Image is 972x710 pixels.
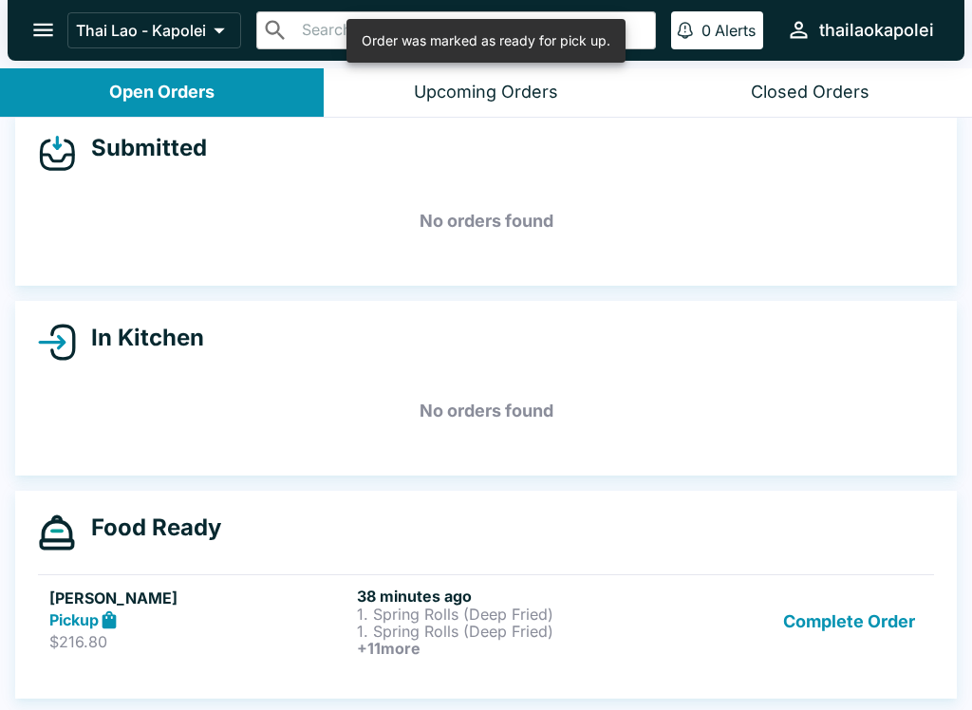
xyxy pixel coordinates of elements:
[715,21,756,40] p: Alerts
[819,19,934,42] div: thailaokapolei
[38,574,934,668] a: [PERSON_NAME]Pickup$216.8038 minutes ago1. Spring Rolls (Deep Fried)1. Spring Rolls (Deep Fried)+...
[38,187,934,255] h5: No orders found
[357,640,657,657] h6: + 11 more
[701,21,711,40] p: 0
[362,25,610,57] div: Order was marked as ready for pick up.
[778,9,942,50] button: thailaokapolei
[76,514,221,542] h4: Food Ready
[776,587,923,657] button: Complete Order
[19,6,67,54] button: open drawer
[296,17,647,44] input: Search orders by name or phone number
[76,324,204,352] h4: In Kitchen
[357,606,657,623] p: 1. Spring Rolls (Deep Fried)
[76,134,207,162] h4: Submitted
[109,82,215,103] div: Open Orders
[751,82,869,103] div: Closed Orders
[49,610,99,629] strong: Pickup
[357,587,657,606] h6: 38 minutes ago
[357,623,657,640] p: 1. Spring Rolls (Deep Fried)
[76,21,206,40] p: Thai Lao - Kapolei
[38,377,934,445] h5: No orders found
[49,632,349,651] p: $216.80
[49,587,349,609] h5: [PERSON_NAME]
[67,12,241,48] button: Thai Lao - Kapolei
[414,82,558,103] div: Upcoming Orders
